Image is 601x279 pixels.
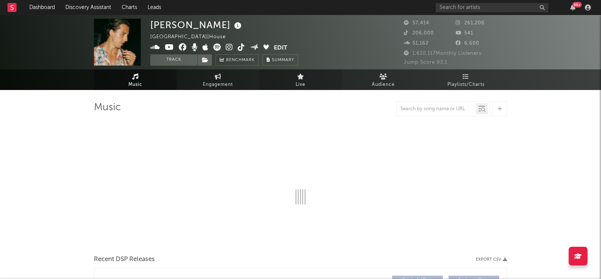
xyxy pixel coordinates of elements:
span: 1,610,117 Monthly Listeners [404,51,482,56]
a: Audience [342,69,424,90]
a: Live [259,69,342,90]
div: [PERSON_NAME] [150,19,243,31]
span: Live [296,80,305,89]
a: Benchmark [216,54,259,66]
button: Edit [274,43,287,53]
span: Benchmark [226,56,255,65]
span: Audience [372,80,395,89]
span: Jump Score: 93.1 [404,60,447,65]
input: Search for artists [436,3,548,12]
a: Playlists/Charts [424,69,507,90]
button: Summary [263,54,298,66]
input: Search by song name or URL [397,106,476,112]
span: Engagement [203,80,233,89]
button: Export CSV [476,257,507,262]
span: 261,206 [456,21,485,25]
div: [GEOGRAPHIC_DATA] | House [150,33,234,42]
span: 57,414 [404,21,429,25]
div: 99 + [572,2,582,7]
a: Music [94,69,177,90]
span: 51,162 [404,41,429,46]
span: Summary [272,58,294,62]
span: 6,600 [456,41,479,46]
button: Track [150,54,197,66]
span: 206,000 [404,31,434,36]
span: Music [128,80,142,89]
a: Engagement [177,69,259,90]
button: 99+ [570,4,575,10]
span: Recent DSP Releases [94,255,155,264]
span: 541 [456,31,473,36]
span: Playlists/Charts [447,80,485,89]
